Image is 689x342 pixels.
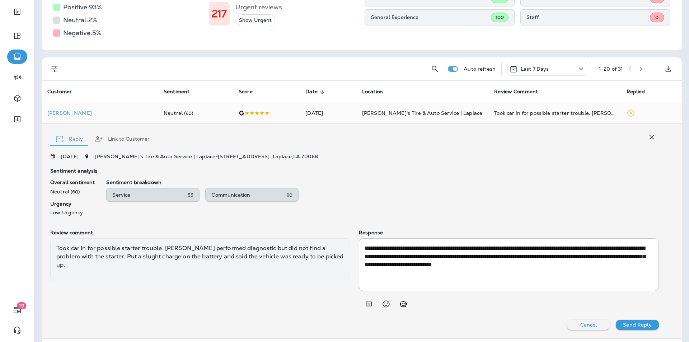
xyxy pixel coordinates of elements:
h1: 217 [212,8,227,20]
h5: Urgent reviews [235,1,282,13]
button: Search Reviews [428,62,442,76]
div: Neutral [50,188,95,195]
button: Select an emoji [379,297,393,311]
span: Sentiment [164,89,199,95]
p: General Experience [371,14,491,20]
span: Date [305,89,318,95]
p: Sentiment analysis [50,168,659,174]
span: Review Comment [494,89,547,95]
p: Service [112,192,188,198]
span: Score [239,89,262,95]
span: Score [239,89,253,95]
button: Show Urgent [235,14,275,26]
button: Export as CSV [661,62,675,76]
span: Sentiment [164,89,189,95]
p: Staff [526,14,650,20]
p: Overall sentiment [50,179,95,185]
span: Review Comment [494,89,538,95]
p: [PERSON_NAME] [47,110,152,116]
div: Took car in for possible starter trouble. Chabills performed diagnostic but did not find a proble... [494,109,615,117]
p: [DATE] [61,154,79,159]
button: Expand Sidebar [7,5,27,19]
span: 0 [655,14,658,20]
span: 19 [17,302,27,309]
p: Sentiment breakdown [106,179,659,185]
h5: Positive: 93 % [63,1,102,13]
span: Customer [47,89,81,95]
span: Date [305,89,327,95]
button: Cancel [567,320,610,330]
button: 19 [7,303,27,317]
button: Generate AI response [396,297,411,311]
td: [DATE] [300,102,356,124]
p: Cancel [580,322,597,328]
button: Add in a premade template [362,297,376,311]
div: 1 - 20 of 31 [599,66,623,72]
span: Customer [47,89,72,95]
span: Replied [627,89,645,95]
button: Filters [47,62,62,76]
button: Reply [50,126,89,152]
div: Neutral [164,109,227,117]
span: Location [362,89,383,95]
p: Low Urgency [50,210,95,215]
p: Response [359,230,659,235]
p: Review comment [50,230,350,235]
span: Location [362,89,392,95]
div: Took car in for possible starter trouble. [PERSON_NAME] performed diagnostic but did not find a p... [50,238,350,281]
span: 60 [286,192,292,198]
p: Communication [211,192,286,198]
span: Replied [627,89,655,95]
span: 55 [188,192,193,198]
span: [PERSON_NAME]'s Tire & Auto Service | Laplace - [STREET_ADDRESS] , Laplace , LA 70068 [95,153,318,160]
h5: Negative: 5 % [63,27,101,39]
span: ( 60 ) [184,110,193,116]
span: ( 60 ) [71,189,80,195]
h5: Neutral: 2 % [63,14,97,26]
p: Auto refresh [464,66,496,72]
p: Send Reply [623,322,651,328]
button: Link to Customer [89,126,155,152]
p: Urgency [50,201,95,207]
p: Last 7 Days [521,66,549,72]
span: [PERSON_NAME]'s Tire & Auto Service | Laplace [362,110,482,116]
button: Send Reply [616,320,659,330]
span: 100 [496,14,504,20]
div: Click to view Customer Drawer [47,110,152,116]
